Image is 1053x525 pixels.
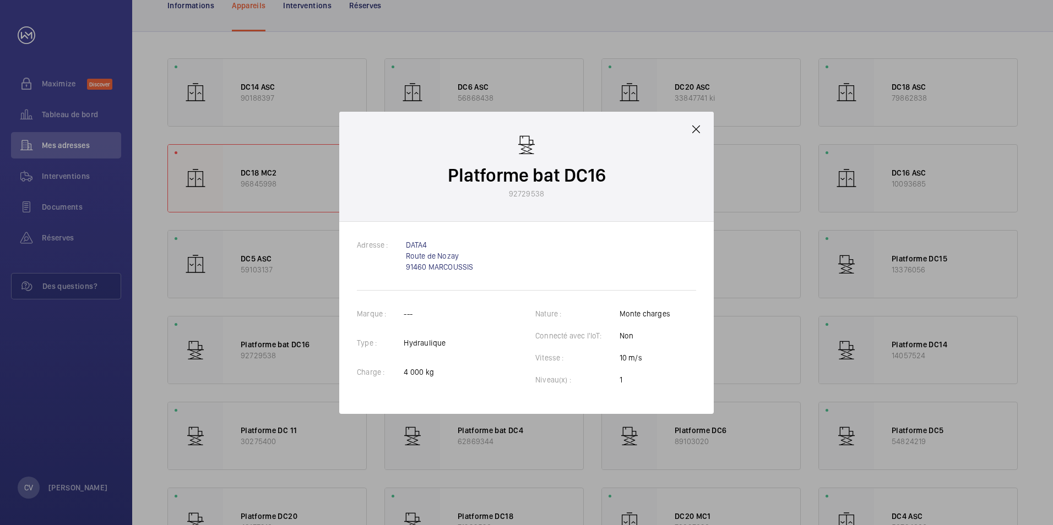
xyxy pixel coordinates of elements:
p: Monte charges [620,308,670,319]
img: freight_elevator.svg [515,134,538,156]
label: Type : [357,338,394,347]
p: Non [620,330,670,341]
p: 1 [620,374,670,385]
label: Connecté avec l'IoT: [535,331,620,340]
p: --- [404,308,446,319]
label: Charge : [357,368,402,376]
label: Niveau(x) : [535,375,589,384]
label: Marque : [357,309,404,318]
p: 10 m/s [620,352,670,363]
label: Vitesse : [535,353,582,362]
p: Hydraulique [404,337,446,348]
label: Adresse : [357,240,406,249]
p: 92729538 [509,188,544,199]
label: Nature : [535,309,579,318]
a: DATA4 Route de Nozay 91460 MARCOUSSIS [406,240,474,271]
p: 4 000 kg [404,367,446,378]
p: Platforme bat DC16 [448,162,606,188]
